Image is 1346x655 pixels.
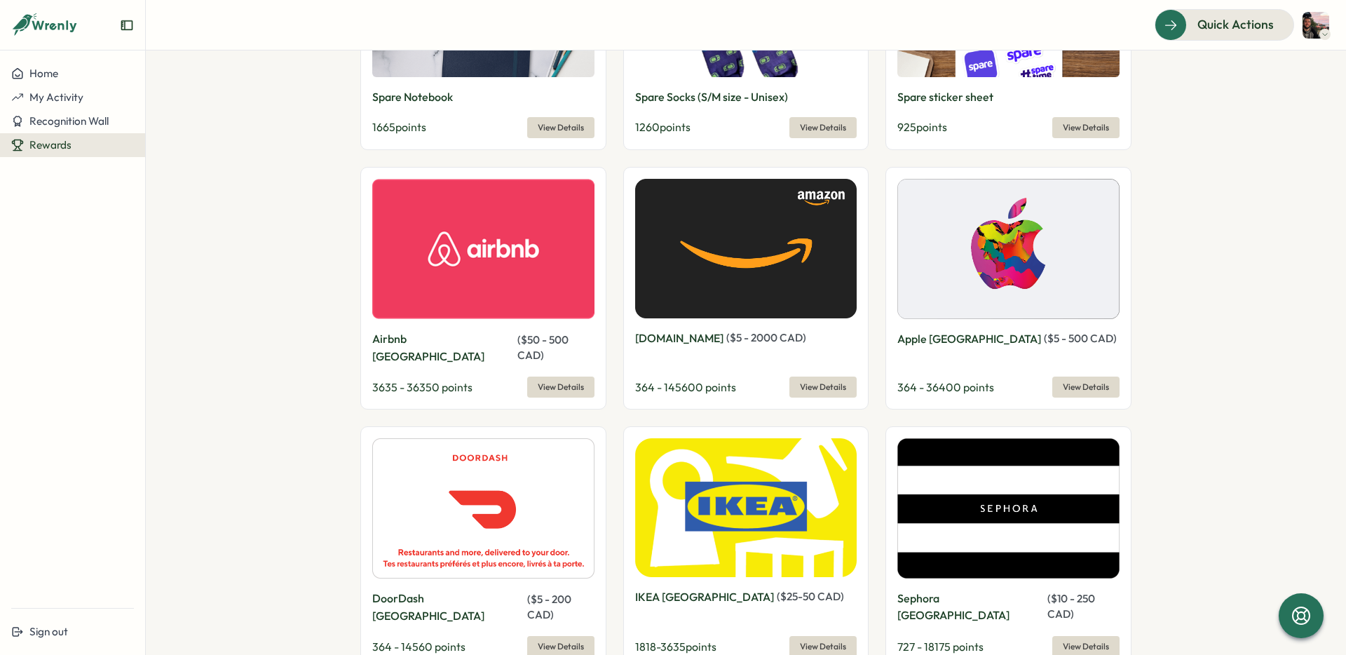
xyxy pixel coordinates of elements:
[29,114,109,128] span: Recognition Wall
[372,590,524,625] p: DoorDash [GEOGRAPHIC_DATA]
[538,377,584,397] span: View Details
[635,380,736,394] span: 364 - 145600 points
[1063,377,1109,397] span: View Details
[372,179,594,320] img: Airbnb Canada
[635,588,774,606] p: IKEA [GEOGRAPHIC_DATA]
[800,377,846,397] span: View Details
[635,330,723,347] p: [DOMAIN_NAME]
[1063,118,1109,137] span: View Details
[29,67,58,80] span: Home
[527,117,594,138] button: View Details
[635,88,788,106] p: Spare Socks (S/M size - Unisex)
[120,18,134,32] button: Expand sidebar
[897,590,1045,625] p: Sephora [GEOGRAPHIC_DATA]
[897,179,1120,319] img: Apple Canada
[29,90,83,104] span: My Activity
[1303,12,1329,39] img: Ryan O'Neill
[372,88,453,106] p: Spare Notebook
[1044,332,1117,345] span: ( $ 5 - 500 CAD )
[372,438,594,579] img: DoorDash Canada
[635,640,716,654] span: 1818 - 3635 points
[1155,9,1294,40] button: Quick Actions
[29,625,68,638] span: Sign out
[1052,377,1120,398] button: View Details
[538,118,584,137] span: View Details
[800,118,846,137] span: View Details
[29,138,72,151] span: Rewards
[897,120,947,134] span: 925 points
[372,640,465,654] span: 364 - 14560 points
[372,330,515,365] p: Airbnb [GEOGRAPHIC_DATA]
[897,330,1041,348] p: Apple [GEOGRAPHIC_DATA]
[1052,117,1120,138] button: View Details
[789,377,857,398] button: View Details
[897,640,984,654] span: 727 - 18175 points
[777,590,844,603] span: ( $ 25 - 50 CAD )
[789,117,857,138] button: View Details
[635,179,857,318] img: Amazon.ca
[726,331,806,344] span: ( $ 5 - 2000 CAD )
[635,120,691,134] span: 1260 points
[1197,15,1274,34] span: Quick Actions
[517,333,569,362] span: ( $ 50 - 500 CAD )
[372,120,426,134] span: 1665 points
[1047,592,1095,621] span: ( $ 10 - 250 CAD )
[897,88,993,106] p: Spare sticker sheet
[635,438,857,577] img: IKEA Canada
[897,438,1120,579] img: Sephora Canada
[527,377,594,398] button: View Details
[897,380,994,394] span: 364 - 36400 points
[372,380,473,394] span: 3635 - 36350 points
[527,593,571,621] span: ( $ 5 - 200 CAD )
